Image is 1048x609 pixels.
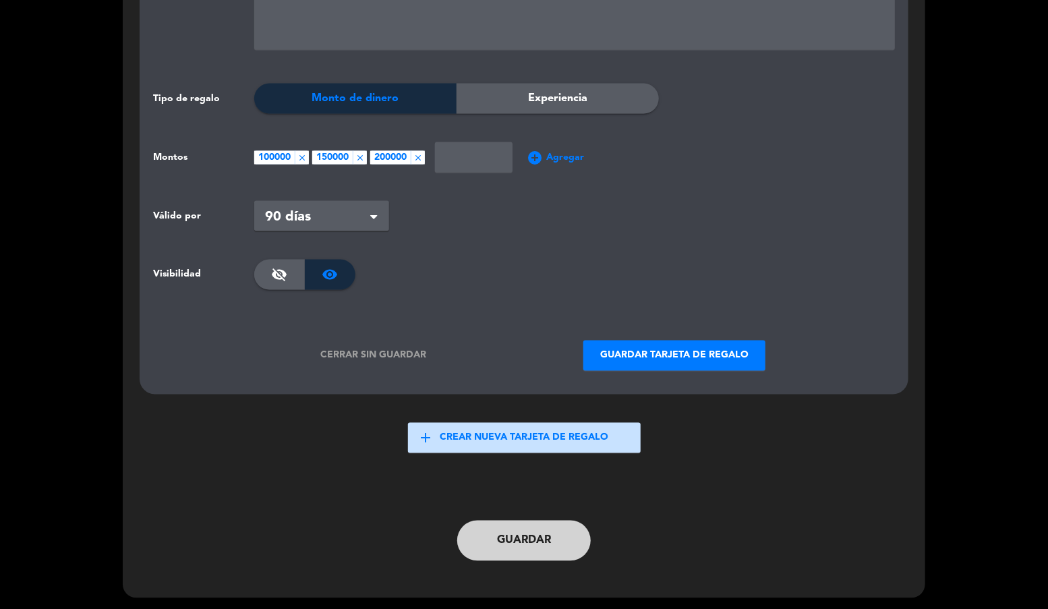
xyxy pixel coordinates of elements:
span: Agregar [546,150,584,165]
span: 100000 [254,151,295,165]
span: close [413,153,423,163]
span: add [418,430,434,446]
span: close [297,153,307,163]
button: add_circleAgregar [523,149,588,167]
button: Guardar tarjeta de regalo [583,341,765,371]
span: 90 días [265,206,368,229]
span: Montos [153,150,187,165]
span: 200000 [370,151,411,165]
span: Tipo de regalo [153,91,220,107]
button: Cerrar sin guardar [283,341,465,371]
span: close [355,153,365,163]
button: addCrear nueva tarjeta de regalo [408,423,641,453]
span: Válido por [153,208,201,224]
button: Guardar [457,521,591,561]
span: visibility_off [272,267,288,283]
span: Experiencia [528,90,587,107]
span: visibility [322,267,339,283]
span: Monto de dinero [312,90,399,107]
span: add_circle [527,150,543,166]
span: Visibilidad [153,267,201,283]
span: 150000 [312,151,353,165]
